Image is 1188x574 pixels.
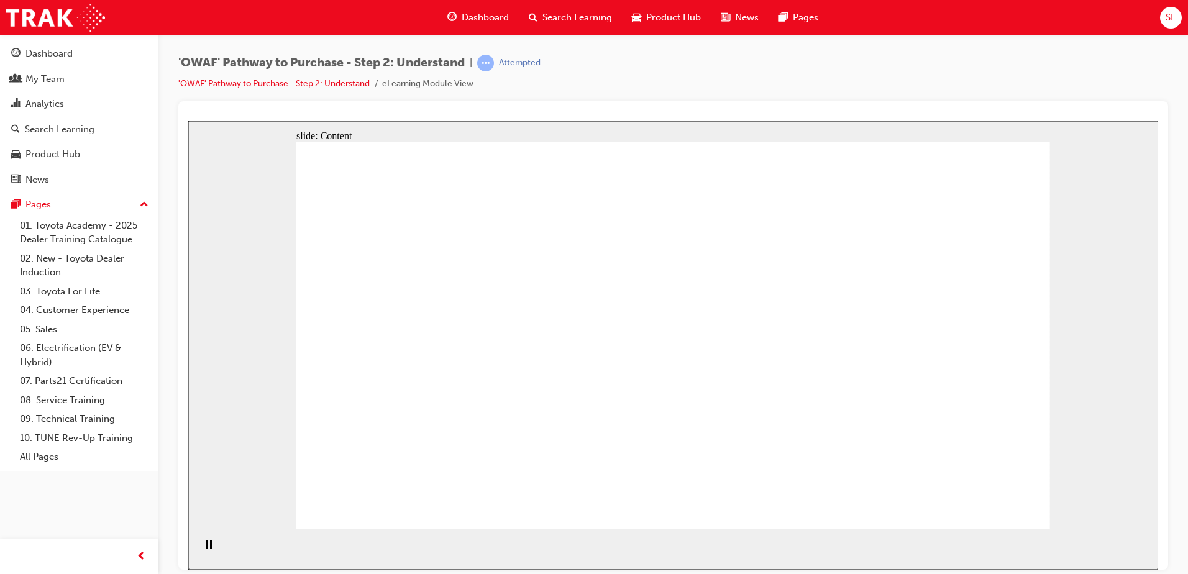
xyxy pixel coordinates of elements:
a: 07. Parts21 Certification [15,371,153,391]
span: learningRecordVerb_ATTEMPT-icon [477,55,494,71]
span: pages-icon [779,10,788,25]
button: Pages [5,193,153,216]
span: up-icon [140,197,148,213]
li: eLearning Module View [382,77,473,91]
a: search-iconSearch Learning [519,5,622,30]
div: Pages [25,198,51,212]
a: All Pages [15,447,153,467]
span: pages-icon [11,199,21,211]
button: SL [1160,7,1182,29]
a: Search Learning [5,118,153,141]
span: car-icon [632,10,641,25]
span: prev-icon [137,549,146,565]
span: SL [1166,11,1176,25]
span: guage-icon [447,10,457,25]
a: car-iconProduct Hub [622,5,711,30]
span: News [735,11,759,25]
a: 05. Sales [15,320,153,339]
a: News [5,168,153,191]
a: 08. Service Training [15,391,153,410]
span: search-icon [11,124,20,135]
a: 04. Customer Experience [15,301,153,320]
a: 01. Toyota Academy - 2025 Dealer Training Catalogue [15,216,153,249]
a: Dashboard [5,42,153,65]
a: news-iconNews [711,5,769,30]
a: Product Hub [5,143,153,166]
div: playback controls [6,408,27,449]
a: 10. TUNE Rev-Up Training [15,429,153,448]
div: My Team [25,72,65,86]
span: Dashboard [462,11,509,25]
div: Analytics [25,97,64,111]
span: Pages [793,11,818,25]
span: news-icon [11,175,21,186]
span: car-icon [11,149,21,160]
span: chart-icon [11,99,21,110]
span: people-icon [11,74,21,85]
a: pages-iconPages [769,5,828,30]
button: DashboardMy TeamAnalyticsSearch LearningProduct HubNews [5,40,153,193]
a: 09. Technical Training [15,409,153,429]
div: Dashboard [25,47,73,61]
a: Analytics [5,93,153,116]
span: | [470,56,472,70]
div: News [25,173,49,187]
a: 'OWAF' Pathway to Purchase - Step 2: Understand [178,78,370,89]
a: My Team [5,68,153,91]
span: Search Learning [542,11,612,25]
a: 06. Electrification (EV & Hybrid) [15,339,153,371]
a: 02. New - Toyota Dealer Induction [15,249,153,282]
div: Attempted [499,57,541,69]
div: Product Hub [25,147,80,162]
a: 03. Toyota For Life [15,282,153,301]
span: news-icon [721,10,730,25]
span: 'OWAF' Pathway to Purchase - Step 2: Understand [178,56,465,70]
img: Trak [6,4,105,32]
button: Pause (Ctrl+Alt+P) [6,418,27,439]
div: Search Learning [25,122,94,137]
span: search-icon [529,10,537,25]
a: guage-iconDashboard [437,5,519,30]
span: guage-icon [11,48,21,60]
span: Product Hub [646,11,701,25]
